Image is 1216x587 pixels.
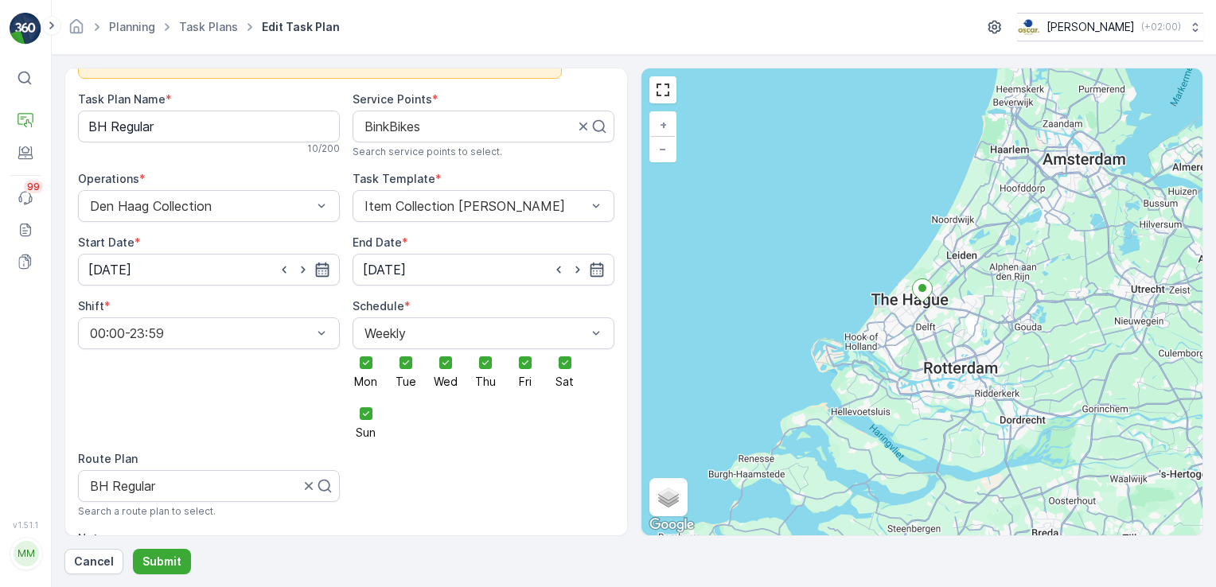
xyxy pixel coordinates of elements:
span: Sun [356,427,376,438]
label: Notes [78,531,111,545]
span: v 1.51.1 [10,520,41,530]
a: Planning [109,20,155,33]
span: Mon [354,376,377,387]
label: Task Plan Name [78,92,166,106]
input: dd/mm/yyyy [353,254,614,286]
div: MM [14,541,39,566]
span: Wed [434,376,458,387]
p: [PERSON_NAME] [1046,19,1135,35]
p: 99 [27,181,40,193]
label: Route Plan [78,452,138,465]
label: End Date [353,235,402,249]
p: ( +02:00 ) [1141,21,1181,33]
label: Operations [78,172,139,185]
label: Schedule [353,299,404,313]
span: Thu [475,376,496,387]
img: basis-logo_rgb2x.png [1017,18,1040,36]
span: Sat [555,376,574,387]
span: Fri [519,376,532,387]
span: Edit Task Plan [259,19,343,35]
p: 10 / 200 [307,142,340,155]
a: View Fullscreen [651,78,675,102]
a: Open this area in Google Maps (opens a new window) [645,515,698,535]
p: Cancel [74,554,114,570]
button: MM [10,533,41,574]
a: 99 [10,182,41,214]
span: Search a route plan to select. [78,505,216,518]
a: Homepage [68,24,85,37]
p: Submit [142,554,181,570]
button: Submit [133,549,191,574]
button: [PERSON_NAME](+02:00) [1017,13,1203,41]
span: Search service points to select. [353,146,502,158]
img: logo [10,13,41,45]
a: Zoom Out [651,137,675,161]
img: Google [645,515,698,535]
a: Zoom In [651,113,675,137]
label: Service Points [353,92,432,106]
span: Tue [396,376,416,387]
label: Shift [78,299,104,313]
span: − [659,142,667,155]
span: + [660,118,667,131]
a: Layers [651,480,686,515]
label: Start Date [78,235,134,249]
input: dd/mm/yyyy [78,254,340,286]
a: Task Plans [179,20,238,33]
button: Cancel [64,549,123,574]
label: Task Template [353,172,435,185]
